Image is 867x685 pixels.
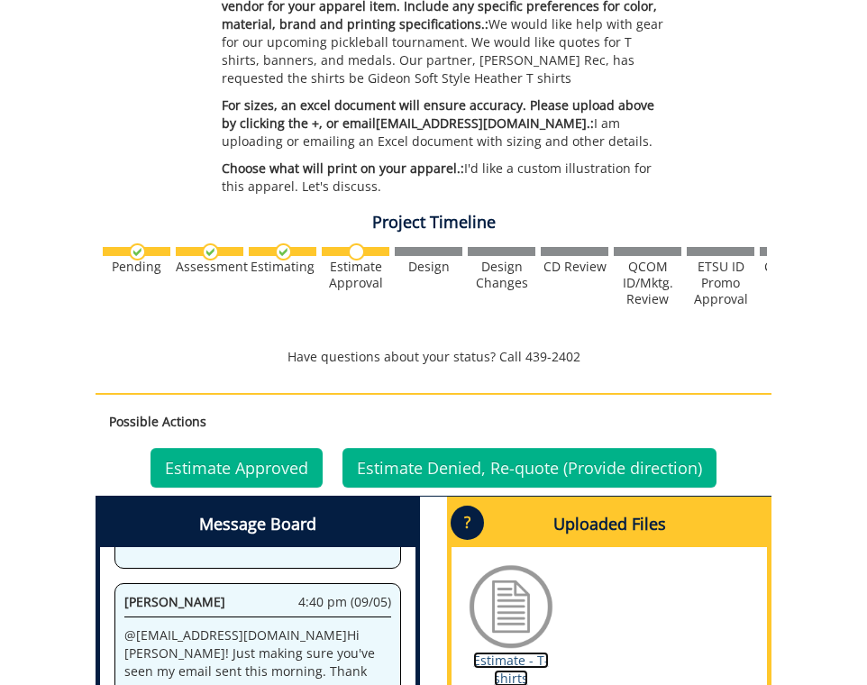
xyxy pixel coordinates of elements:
[614,259,681,307] div: QCOM ID/Mktg. Review
[298,593,391,611] span: 4:40 pm (09/05)
[249,259,316,275] div: Estimating
[451,506,484,540] p: ?
[395,259,462,275] div: Design
[222,96,664,151] p: I am uploading or emailing an Excel document with sizing and other details.
[124,593,225,610] span: [PERSON_NAME]
[760,259,827,291] div: Customer Proofing
[541,259,608,275] div: CD Review
[222,96,654,132] span: For sizes, an excel document will ensure accuracy. Please upload above by clicking the +, or emai...
[129,243,146,260] img: checkmark
[100,501,415,548] h4: Message Board
[275,243,292,260] img: checkmark
[151,448,323,488] a: Estimate Approved
[222,160,664,196] p: I'd like a custom illustration for this apparel. Let's discuss.
[348,243,365,260] img: no
[96,214,771,232] h4: Project Timeline
[452,501,767,548] h4: Uploaded Files
[468,259,535,291] div: Design Changes
[202,243,219,260] img: checkmark
[222,160,464,177] span: Choose what will print on your apparel.:
[96,348,771,366] p: Have questions about your status? Call 439-2402
[176,259,243,275] div: Assessment
[342,448,716,488] a: Estimate Denied, Re-quote (Provide direction)
[103,259,170,275] div: Pending
[322,259,389,291] div: Estimate Approval
[109,413,206,430] strong: Possible Actions
[687,259,754,307] div: ETSU ID Promo Approval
